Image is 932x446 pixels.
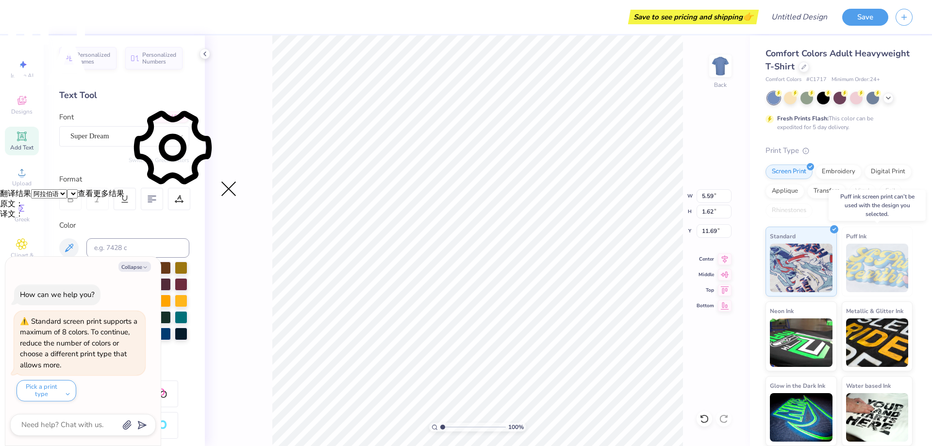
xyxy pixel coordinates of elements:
span: Metallic & Glitter Ink [846,306,903,316]
span: Top [697,287,714,294]
span: Center [697,256,714,263]
img: Glow in the Dark Ink [770,393,832,442]
input: e.g. 7428 c [86,238,189,258]
img: Puff Ink [846,244,909,292]
span: Middle [697,271,714,278]
div: Color [59,220,189,231]
button: Pick a print type [17,380,76,401]
button: Collapse [118,262,151,272]
img: Metallic & Glitter Ink [846,318,909,367]
span: Standard [770,231,796,241]
span: Water based Ink [846,380,891,391]
span: 100 % [508,423,524,431]
img: Neon Ink [770,318,832,367]
span: Neon Ink [770,306,794,316]
span: Puff Ink [846,231,866,241]
span: Glow in the Dark Ink [770,380,825,391]
span: Bottom [697,302,714,309]
img: Water based Ink [846,393,909,442]
div: How can we help you? [20,290,95,299]
img: Standard [770,244,832,292]
span: Greek [15,215,30,223]
span: Clipart & logos [5,251,39,267]
div: Standard screen print supports a maximum of 8 colors. To continue, reduce the number of colors or... [20,316,137,370]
